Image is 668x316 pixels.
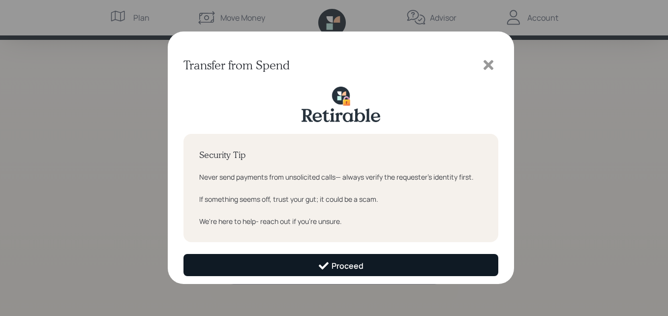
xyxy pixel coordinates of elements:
div: Never send payments from unsolicited calls— always verify the requester's identity first. [199,172,483,182]
div: Proceed [318,260,364,272]
h3: Transfer from Spend [183,58,290,72]
img: retirable-security-lock [302,87,380,122]
button: Proceed [183,254,498,276]
h4: Security Tip [199,150,483,160]
div: If something seems off, trust your gut; it could be a scam. [199,194,483,204]
div: We're here to help- reach out if you're unsure. [199,216,483,226]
